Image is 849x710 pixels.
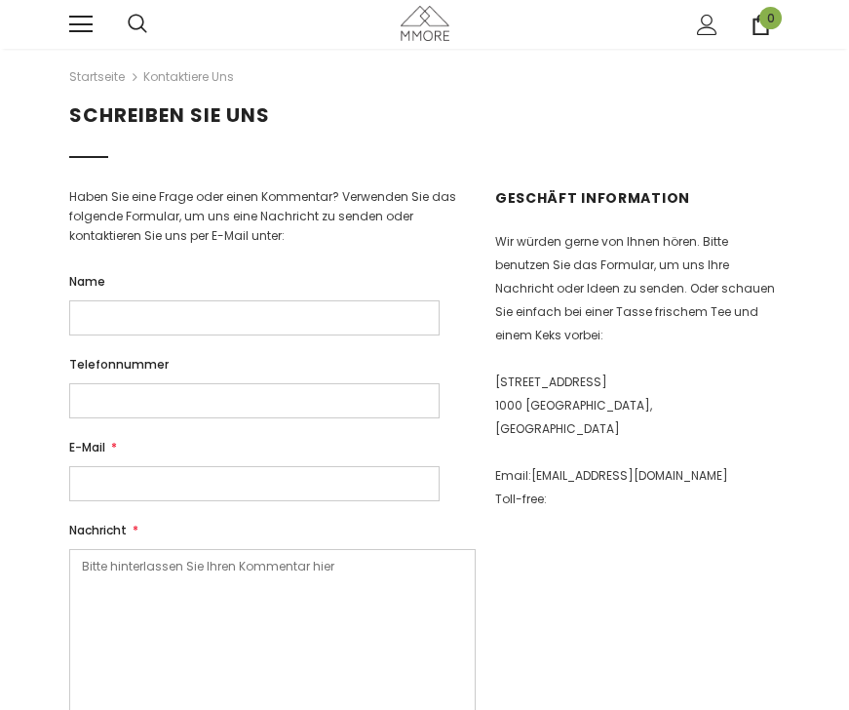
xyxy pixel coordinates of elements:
[69,439,105,455] span: E-Mail
[495,464,781,511] p: Email: Toll-free:
[69,356,169,373] span: Telefonnummer
[751,15,771,35] a: 0
[401,6,449,40] img: MMORE Cases
[69,187,477,246] div: Haben Sie eine Frage oder einen Kommentar? Verwenden Sie das folgende Formular, um uns eine Nachr...
[69,103,781,128] h1: Schreiben Sie uns
[759,7,782,29] span: 0
[69,65,125,89] a: Startseite
[495,187,781,209] h4: Geschäft Information
[69,273,105,290] span: Name
[495,371,781,441] p: [STREET_ADDRESS] 1000 [GEOGRAPHIC_DATA], [GEOGRAPHIC_DATA]
[69,522,127,538] span: Nachricht
[495,230,781,347] p: Wir würden gerne von Ihnen hören. Bitte benutzen Sie das Formular, um uns Ihre Nachricht oder Ide...
[531,467,728,484] a: [EMAIL_ADDRESS][DOMAIN_NAME]
[143,65,234,89] span: Kontaktiere uns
